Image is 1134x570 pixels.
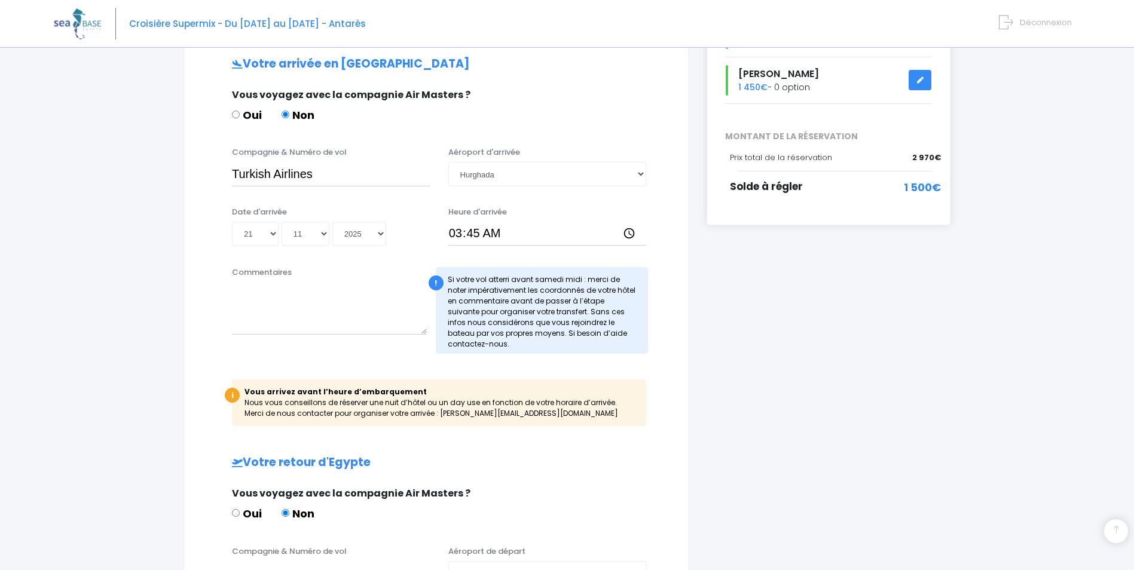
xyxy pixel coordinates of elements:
[730,179,803,194] span: Solde à régler
[448,146,520,158] label: Aéroport d'arrivée
[232,88,470,102] span: Vous voyagez avec la compagnie Air Masters ?
[232,146,347,158] label: Compagnie & Numéro de vol
[232,509,240,517] input: Oui
[225,388,240,403] div: i
[716,130,941,143] span: MONTANT DE LA RÉSERVATION
[232,486,470,500] span: Vous voyagez avec la compagnie Air Masters ?
[208,456,664,470] h2: Votre retour d'Egypte
[232,379,646,426] div: Nous vous conseillons de réserver une nuit d’hôtel ou un day use en fonction de votre horaire d’a...
[232,111,240,118] input: Oui
[129,17,366,30] span: Croisière Supermix - Du [DATE] au [DATE] - Antarès
[448,206,507,218] label: Heure d'arrivée
[282,509,289,517] input: Non
[730,152,832,163] span: Prix total de la réservation
[282,111,289,118] input: Non
[232,107,262,123] label: Oui
[912,152,941,164] span: 2 970€
[904,179,941,195] span: 1 500€
[436,267,649,354] div: Si votre vol atterri avant samedi midi : merci de noter impérativement les coordonnés de votre hô...
[282,505,314,522] label: Non
[232,266,292,278] label: Commentaires
[1020,17,1072,28] span: Déconnexion
[232,546,347,557] label: Compagnie & Numéro de vol
[208,57,664,71] h2: Votre arrivée en [GEOGRAPHIC_DATA]
[429,275,444,290] div: !
[448,546,525,557] label: Aéroport de départ
[282,107,314,123] label: Non
[716,65,941,96] div: - 0 option
[232,206,287,218] label: Date d'arrivée
[244,387,427,397] b: Vous arrivez avant l’heure d’embarquement
[232,505,262,522] label: Oui
[738,81,768,93] span: 1 450€
[738,67,819,81] span: [PERSON_NAME]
